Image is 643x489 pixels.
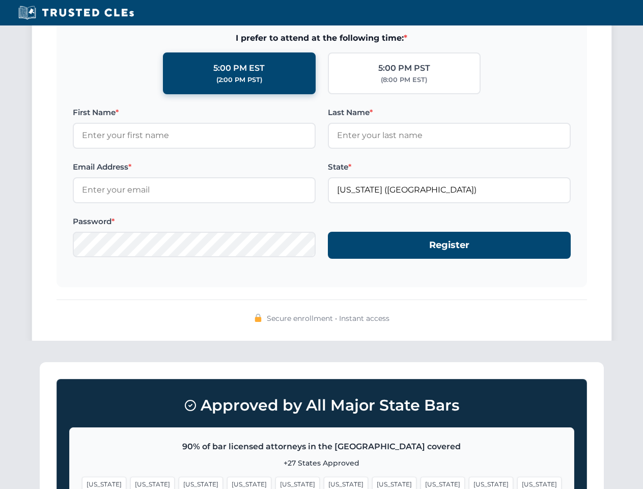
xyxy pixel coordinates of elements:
[15,5,137,20] img: Trusted CLEs
[328,123,571,148] input: Enter your last name
[328,177,571,203] input: Florida (FL)
[267,313,389,324] span: Secure enrollment • Instant access
[216,75,262,85] div: (2:00 PM PST)
[328,106,571,119] label: Last Name
[73,177,316,203] input: Enter your email
[328,232,571,259] button: Register
[69,392,574,419] h3: Approved by All Major State Bars
[378,62,430,75] div: 5:00 PM PST
[381,75,427,85] div: (8:00 PM EST)
[73,123,316,148] input: Enter your first name
[254,314,262,322] img: 🔒
[82,457,562,469] p: +27 States Approved
[328,161,571,173] label: State
[73,161,316,173] label: Email Address
[213,62,265,75] div: 5:00 PM EST
[82,440,562,453] p: 90% of bar licensed attorneys in the [GEOGRAPHIC_DATA] covered
[73,215,316,228] label: Password
[73,32,571,45] span: I prefer to attend at the following time:
[73,106,316,119] label: First Name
